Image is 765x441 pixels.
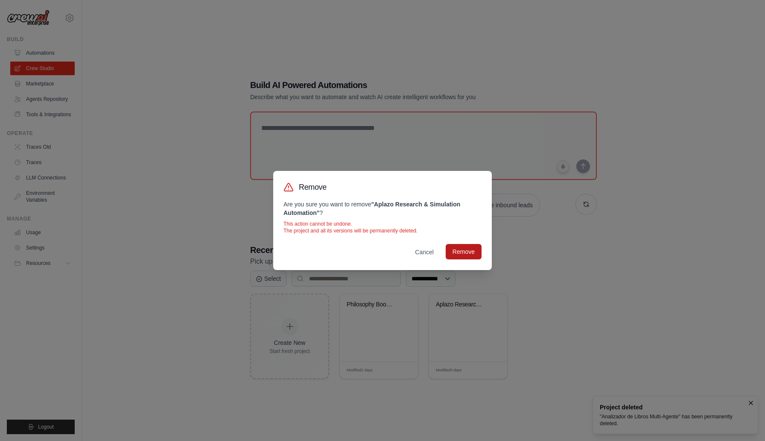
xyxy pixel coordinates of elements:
p: Are you sure you want to remove ? [283,200,482,217]
strong: " Aplazo Research & Simulation Automation " [283,201,460,216]
button: Cancel [408,244,441,260]
button: Remove [446,244,482,259]
p: The project and all its versions will be permanently deleted. [283,227,482,234]
p: This action cannot be undone. [283,220,482,227]
h3: Remove [299,181,327,193]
